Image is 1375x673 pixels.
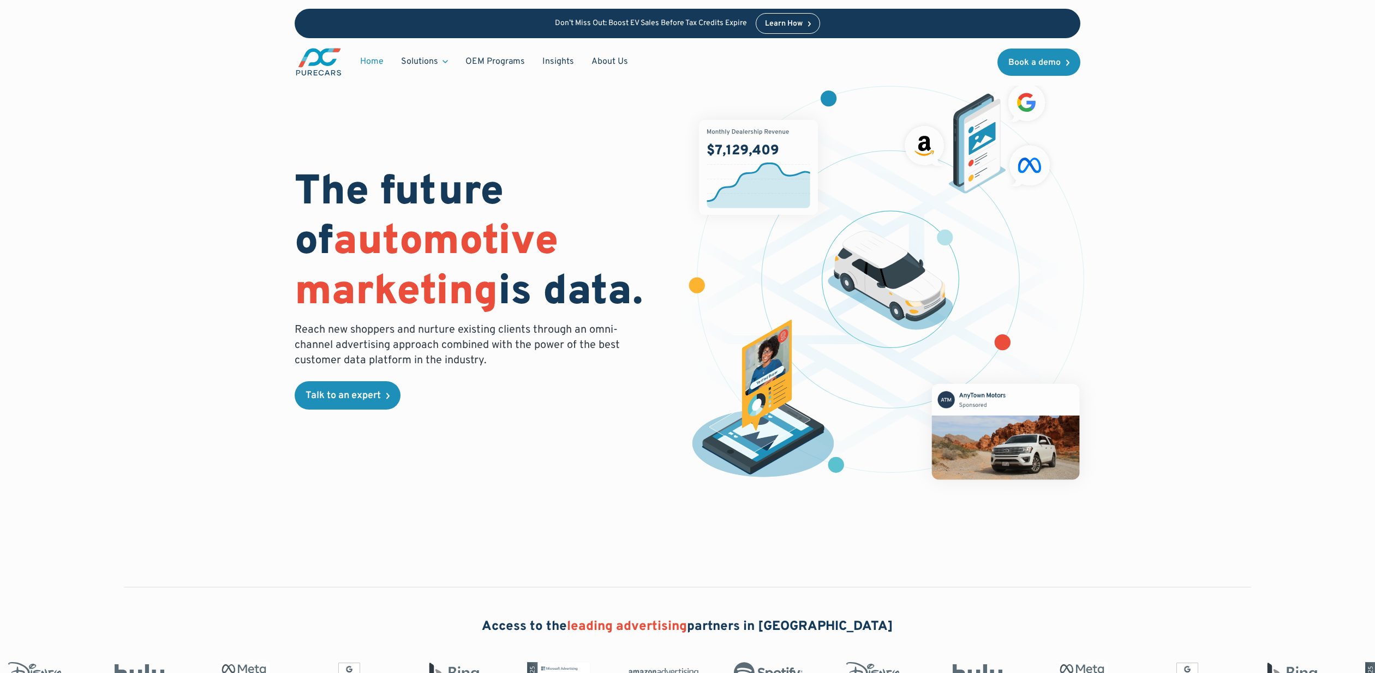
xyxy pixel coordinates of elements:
h2: Access to the partners in [GEOGRAPHIC_DATA] [482,618,893,636]
a: Book a demo [997,49,1080,76]
div: Solutions [392,51,457,72]
div: Solutions [401,56,438,68]
div: Talk to an expert [306,391,381,401]
h1: The future of is data. [295,169,674,318]
img: persona of a buyer [681,320,845,482]
a: OEM Programs [457,51,534,72]
p: Reach new shoppers and nurture existing clients through an omni-channel advertising approach comb... [295,322,626,368]
a: Talk to an expert [295,381,400,410]
a: main [295,47,343,77]
img: illustration of a vehicle [828,231,953,330]
span: leading advertising [567,618,687,635]
img: mockup of facebook post [911,363,1099,500]
a: Home [351,51,392,72]
span: automotive marketing [295,217,558,319]
p: Don’t Miss Out: Boost EV Sales Before Tax Credits Expire [555,19,747,28]
img: ads on social media and advertising partners [899,79,1056,194]
div: Book a demo [1008,58,1061,67]
a: Learn How [756,13,821,34]
a: Insights [534,51,583,72]
img: purecars logo [295,47,343,77]
img: chart showing monthly dealership revenue of $7m [699,120,818,215]
a: About Us [583,51,637,72]
div: Learn How [765,20,803,28]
